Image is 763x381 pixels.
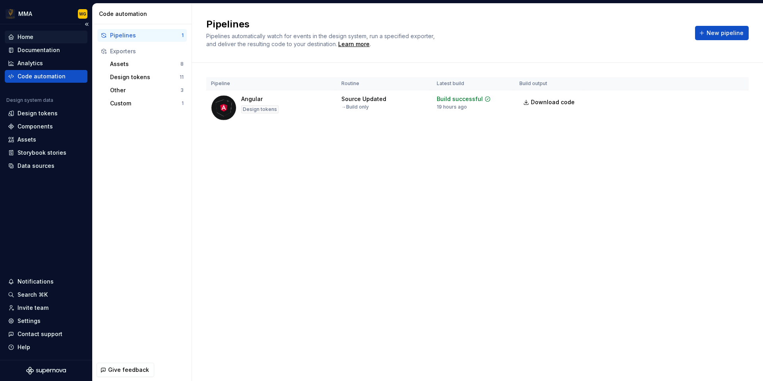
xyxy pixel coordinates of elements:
img: fc29cc6a-6774-4435-a82d-a6acdc4f5b8b.png [6,9,15,19]
button: Other3 [107,84,187,97]
button: MMAWG [2,5,91,22]
button: Design tokens11 [107,71,187,84]
div: Storybook stories [17,149,66,157]
div: Analytics [17,59,43,67]
th: Latest build [432,77,515,90]
div: Notifications [17,278,54,286]
a: Assets [5,133,87,146]
button: Contact support [5,328,87,340]
div: Components [17,122,53,130]
div: 1 [182,32,184,39]
div: 19 hours ago [437,104,467,110]
div: Design system data [6,97,53,103]
div: Help [17,343,30,351]
button: Help [5,341,87,354]
th: Routine [337,77,432,90]
button: Assets8 [107,58,187,70]
div: Settings [17,317,41,325]
div: Code automation [17,72,66,80]
th: Build output [515,77,585,90]
span: Pipelines automatically watch for events in the design system, run a specified exporter, and deli... [206,33,436,47]
button: Pipelines1 [97,29,187,42]
div: Build successful [437,95,483,103]
div: Source Updated [341,95,386,103]
a: Data sources [5,159,87,172]
div: Contact support [17,330,62,338]
div: 11 [180,74,184,80]
div: Invite team [17,304,48,312]
svg: Supernova Logo [26,367,66,375]
div: 3 [180,87,184,93]
div: → Build only [341,104,369,110]
a: Design tokens [5,107,87,120]
div: Design tokens [110,73,180,81]
a: Download code [519,95,580,109]
div: 1 [182,100,184,107]
span: New pipeline [707,29,744,37]
span: Download code [531,98,575,106]
div: Exporters [110,47,184,55]
div: 8 [180,61,184,67]
div: Design tokens [241,105,279,113]
div: Documentation [17,46,60,54]
div: WG [79,11,86,17]
div: Data sources [17,162,54,170]
a: Analytics [5,57,87,70]
button: Notifications [5,275,87,288]
span: . [337,41,371,47]
a: Invite team [5,301,87,314]
button: Collapse sidebar [81,19,92,30]
div: Other [110,86,180,94]
div: Home [17,33,33,41]
div: Assets [110,60,180,68]
a: Learn more [338,40,370,48]
a: Storybook stories [5,146,87,159]
div: Code automation [99,10,188,18]
div: Search ⌘K [17,291,48,299]
button: New pipeline [695,26,749,40]
th: Pipeline [206,77,337,90]
h2: Pipelines [206,18,686,31]
button: Search ⌘K [5,288,87,301]
button: Custom1 [107,97,187,110]
a: Code automation [5,70,87,83]
a: Settings [5,315,87,327]
div: MMA [18,10,32,18]
div: Assets [17,136,36,144]
button: Give feedback [97,363,154,377]
span: Give feedback [108,366,149,374]
div: Pipelines [110,31,182,39]
a: Components [5,120,87,133]
div: Custom [110,99,182,107]
div: Angular [241,95,263,103]
a: Home [5,31,87,43]
div: Design tokens [17,109,58,117]
a: Documentation [5,44,87,56]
